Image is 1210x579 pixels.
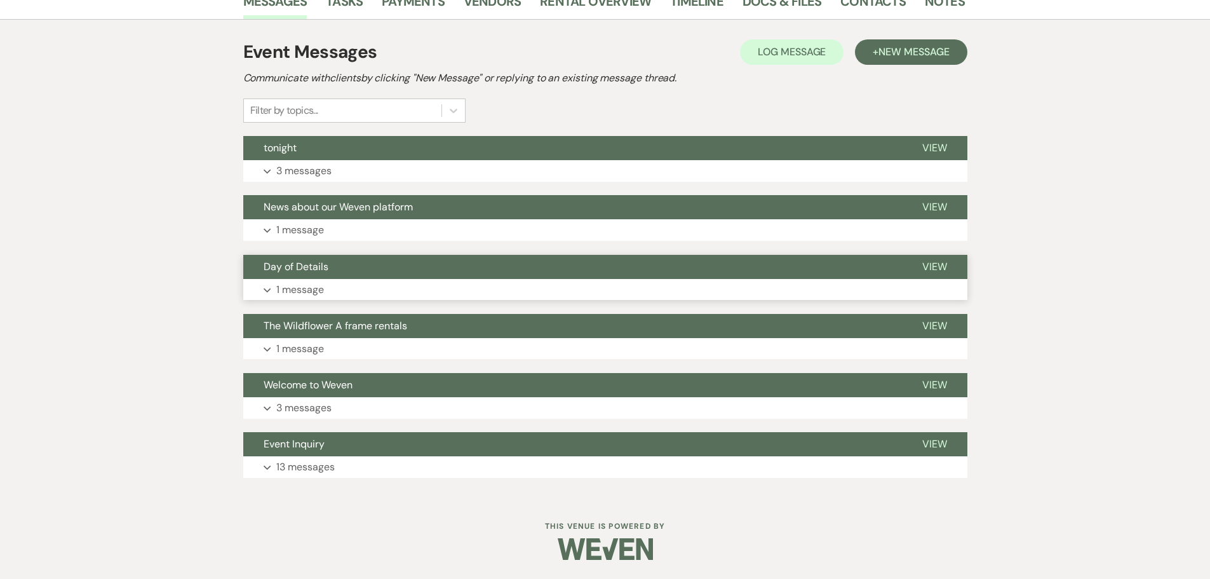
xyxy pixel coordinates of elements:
button: View [902,432,967,456]
span: View [922,200,947,214]
p: 1 message [276,341,324,357]
span: tonight [264,141,297,154]
p: 3 messages [276,400,332,416]
span: New Message [878,45,949,58]
button: tonight [243,136,902,160]
button: Log Message [740,39,844,65]
span: Welcome to Weven [264,378,353,392]
span: View [922,437,947,451]
span: News about our Weven platform [264,200,413,214]
button: 1 message [243,219,967,241]
span: Event Inquiry [264,437,325,451]
h1: Event Messages [243,39,377,65]
p: 1 message [276,282,324,298]
p: 13 messages [276,459,335,475]
button: View [902,373,967,397]
span: View [922,141,947,154]
button: View [902,314,967,338]
span: Day of Details [264,260,328,273]
p: 1 message [276,222,324,238]
div: Filter by topics... [250,103,318,118]
img: Weven Logo [558,527,653,571]
span: View [922,378,947,392]
button: 3 messages [243,397,967,419]
button: 3 messages [243,160,967,182]
button: The Wildflower A frame rentals [243,314,902,338]
p: 3 messages [276,163,332,179]
span: View [922,319,947,332]
span: View [922,260,947,273]
button: Day of Details [243,255,902,279]
button: Welcome to Weven [243,373,902,397]
h2: Communicate with clients by clicking "New Message" or replying to an existing message thread. [243,71,967,86]
button: 13 messages [243,456,967,478]
button: View [902,255,967,279]
button: 1 message [243,338,967,360]
span: Log Message [758,45,826,58]
span: The Wildflower A frame rentals [264,319,407,332]
button: 1 message [243,279,967,301]
button: Event Inquiry [243,432,902,456]
button: View [902,195,967,219]
button: +New Message [855,39,967,65]
button: News about our Weven platform [243,195,902,219]
button: View [902,136,967,160]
